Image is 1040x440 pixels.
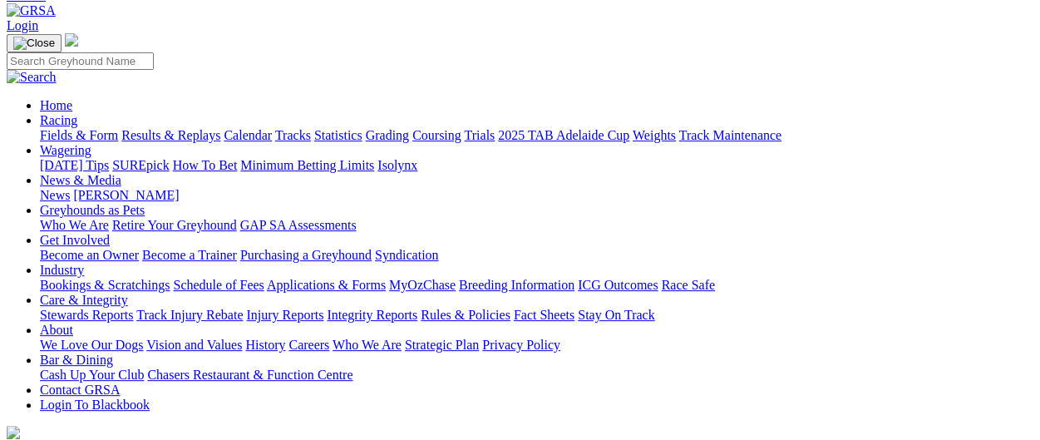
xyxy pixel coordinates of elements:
[464,128,495,142] a: Trials
[412,128,461,142] a: Coursing
[40,248,1033,263] div: Get Involved
[240,218,357,232] a: GAP SA Assessments
[240,248,372,262] a: Purchasing a Greyhound
[40,233,110,247] a: Get Involved
[7,18,38,32] a: Login
[333,338,402,352] a: Who We Are
[246,308,323,322] a: Injury Reports
[40,188,1033,203] div: News & Media
[7,52,154,70] input: Search
[65,33,78,47] img: logo-grsa-white.png
[40,218,109,232] a: Who We Are
[147,368,352,382] a: Chasers Restaurant & Function Centre
[40,203,145,217] a: Greyhounds as Pets
[121,128,220,142] a: Results & Replays
[578,278,658,292] a: ICG Outcomes
[366,128,409,142] a: Grading
[40,323,73,337] a: About
[40,383,120,397] a: Contact GRSA
[40,338,143,352] a: We Love Our Dogs
[405,338,479,352] a: Strategic Plan
[240,158,374,172] a: Minimum Betting Limits
[7,70,57,85] img: Search
[288,338,329,352] a: Careers
[267,278,386,292] a: Applications & Forms
[275,128,311,142] a: Tracks
[314,128,362,142] a: Statistics
[40,128,118,142] a: Fields & Form
[40,398,150,412] a: Login To Blackbook
[245,338,285,352] a: History
[40,308,133,322] a: Stewards Reports
[482,338,560,352] a: Privacy Policy
[40,338,1033,353] div: About
[40,173,121,187] a: News & Media
[136,308,243,322] a: Track Injury Rebate
[7,3,56,18] img: GRSA
[40,158,1033,173] div: Wagering
[173,278,264,292] a: Schedule of Fees
[498,128,629,142] a: 2025 TAB Adelaide Cup
[40,263,84,277] a: Industry
[224,128,272,142] a: Calendar
[40,218,1033,233] div: Greyhounds as Pets
[459,278,574,292] a: Breeding Information
[7,34,62,52] button: Toggle navigation
[40,368,1033,383] div: Bar & Dining
[40,248,139,262] a: Become an Owner
[40,368,144,382] a: Cash Up Your Club
[112,218,237,232] a: Retire Your Greyhound
[142,248,237,262] a: Become a Trainer
[679,128,781,142] a: Track Maintenance
[40,128,1033,143] div: Racing
[173,158,238,172] a: How To Bet
[389,278,456,292] a: MyOzChase
[40,158,109,172] a: [DATE] Tips
[40,293,128,307] a: Care & Integrity
[40,188,70,202] a: News
[146,338,242,352] a: Vision and Values
[7,426,20,439] img: logo-grsa-white.png
[40,278,1033,293] div: Industry
[40,98,72,112] a: Home
[40,308,1033,323] div: Care & Integrity
[514,308,574,322] a: Fact Sheets
[13,37,55,50] img: Close
[40,353,113,367] a: Bar & Dining
[73,188,179,202] a: [PERSON_NAME]
[112,158,169,172] a: SUREpick
[421,308,510,322] a: Rules & Policies
[40,113,77,127] a: Racing
[375,248,438,262] a: Syndication
[327,308,417,322] a: Integrity Reports
[40,143,91,157] a: Wagering
[377,158,417,172] a: Isolynx
[40,278,170,292] a: Bookings & Scratchings
[633,128,676,142] a: Weights
[661,278,714,292] a: Race Safe
[578,308,654,322] a: Stay On Track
